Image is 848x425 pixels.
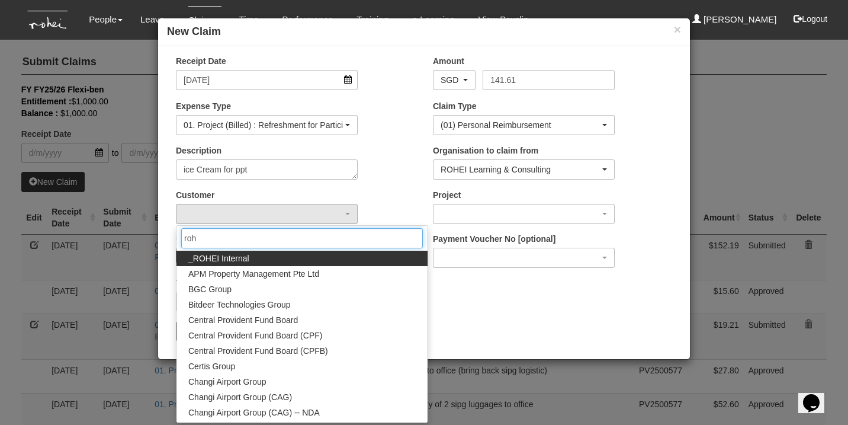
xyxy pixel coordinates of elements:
span: Changi Airport Group (CAG) [188,391,292,403]
span: APM Property Management Pte Ltd [188,268,319,280]
label: Payment Voucher No [optional] [433,233,555,245]
button: ROHEI Learning & Consulting [433,159,615,180]
input: Search [181,228,423,248]
div: (01) Personal Reimbursement [441,119,600,131]
button: 01. Project (Billed) : Refreshment for Participants [176,115,358,135]
iframe: chat widget [798,378,836,413]
input: d/m/yyyy [176,70,358,90]
button: SGD [433,70,476,90]
b: New Claim [167,25,221,37]
label: Description [176,145,221,156]
div: ROHEI Learning & Consulting [441,164,600,175]
span: Certis Group [188,360,235,372]
label: Project [433,189,461,201]
span: Central Provident Fund Board (CPFB) [188,345,328,357]
span: Changi Airport Group [188,376,266,388]
button: × [674,23,681,36]
span: _ROHEI Internal [188,253,249,264]
span: Central Provident Fund Board [188,314,298,326]
label: Expense Type [176,100,231,112]
button: (01) Personal Reimbursement [433,115,615,135]
div: 01. Project (Billed) : Refreshment for Participants [184,119,343,131]
label: Claim Type [433,100,477,112]
span: Bitdeer Technologies Group [188,299,291,311]
span: Changi Airport Group (CAG) -- NDA [188,407,320,418]
label: Customer [176,189,214,201]
label: Receipt Date [176,55,226,67]
div: SGD [441,74,461,86]
span: BGC Group [188,283,232,295]
label: Amount [433,55,464,67]
label: Organisation to claim from [433,145,538,156]
span: Central Provident Fund Board (CPF) [188,330,322,341]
